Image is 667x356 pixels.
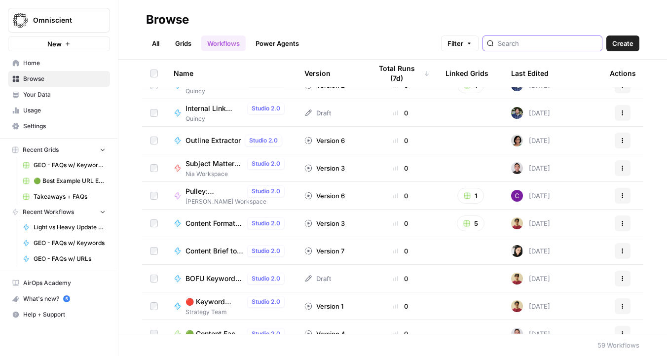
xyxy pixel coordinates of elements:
[185,170,289,178] span: Nia Workspace
[498,38,598,48] input: Search
[252,219,280,228] span: Studio 2.0
[34,161,106,170] span: GEO - FAQs w/ Keywords Grid
[8,55,110,71] a: Home
[169,36,197,51] a: Grids
[612,38,633,48] span: Create
[445,60,488,87] div: Linked Grids
[18,157,110,173] a: GEO - FAQs w/ Keywords Grid
[606,36,639,51] button: Create
[457,188,484,204] button: 1
[185,87,289,96] span: Quincy
[11,11,29,29] img: Omniscient Logo
[23,74,106,83] span: Browse
[511,190,523,202] img: l8aue7yj0v0z4gqnct18vmdfgpdl
[371,301,430,311] div: 0
[8,275,110,291] a: AirOps Academy
[511,162,523,174] img: ldca96x3fqk96iahrrd7hy2ionxa
[457,215,484,231] button: 5
[511,135,550,146] div: [DATE]
[174,185,289,206] a: Pulley: [PERSON_NAME] Social GhostwriterStudio 2.0[PERSON_NAME] Workspace
[252,187,280,196] span: Studio 2.0
[447,38,463,48] span: Filter
[174,328,289,340] a: 🟢 Content Fact CheckerStudio 2.0
[47,39,62,49] span: New
[8,8,110,33] button: Workspace: Omniscient
[34,177,106,185] span: 🟢 Best Example URL Extractor Grid (2)
[304,274,331,284] div: Draft
[371,191,430,201] div: 0
[185,297,243,307] span: 🔴 Keyword Automation (work in progress)
[371,218,430,228] div: 0
[185,197,289,206] span: [PERSON_NAME] Workspace
[252,297,280,306] span: Studio 2.0
[18,235,110,251] a: GEO - FAQs w/ Keywords
[252,274,280,283] span: Studio 2.0
[511,60,549,87] div: Last Edited
[23,310,106,319] span: Help + Support
[185,104,243,113] span: Internal Link Finder
[304,163,345,173] div: Version 3
[304,329,345,339] div: Version 4
[34,192,106,201] span: Takeaways + FAQs
[511,217,523,229] img: 2aj0zzttblp8szi0taxm0due3wj9
[511,162,550,174] div: [DATE]
[249,136,278,145] span: Studio 2.0
[174,103,289,123] a: Internal Link FinderStudio 2.0Quincy
[511,190,550,202] div: [DATE]
[174,135,289,146] a: Outline ExtractorStudio 2.0
[23,279,106,287] span: AirOps Academy
[63,295,70,302] a: 5
[304,108,331,118] div: Draft
[511,328,523,340] img: ldca96x3fqk96iahrrd7hy2ionxa
[185,329,243,339] span: 🟢 Content Fact Checker
[371,274,430,284] div: 0
[185,186,243,196] span: Pulley: [PERSON_NAME] Social Ghostwriter
[146,36,165,51] a: All
[511,328,550,340] div: [DATE]
[174,245,289,257] a: Content Brief to ArticleStudio 2.0
[610,60,636,87] div: Actions
[8,36,110,51] button: New
[8,291,110,307] button: What's new? 5
[511,273,550,285] div: [DATE]
[371,60,430,87] div: Total Runs (7d)
[23,59,106,68] span: Home
[18,219,110,235] a: Light vs Heavy Update Determination [in-progress]
[33,15,93,25] span: Omniscient
[8,205,110,219] button: Recent Workflows
[304,246,344,256] div: Version 7
[23,208,74,216] span: Recent Workflows
[34,223,106,232] span: Light vs Heavy Update Determination [in-progress]
[174,273,289,285] a: BOFU Keywords GeneratorStudio 2.0
[185,136,241,145] span: Outline Extractor
[8,307,110,322] button: Help + Support
[511,273,523,285] img: 2aj0zzttblp8szi0taxm0due3wj9
[23,90,106,99] span: Your Data
[304,136,345,145] div: Version 6
[174,158,289,178] a: Subject Matter ChecksStudio 2.0Nia Workspace
[304,191,345,201] div: Version 6
[185,274,243,284] span: BOFU Keywords Generator
[252,247,280,255] span: Studio 2.0
[511,107,523,119] img: qu68pvt2p5lnei6irj3c6kz5ll1u
[34,239,106,248] span: GEO - FAQs w/ Keywords
[250,36,305,51] a: Power Agents
[511,135,523,146] img: 2ns17aq5gcu63ep90r8nosmzf02r
[511,107,550,119] div: [DATE]
[371,246,430,256] div: 0
[185,114,289,123] span: Quincy
[304,60,331,87] div: Version
[23,122,106,131] span: Settings
[252,104,280,113] span: Studio 2.0
[34,254,106,263] span: GEO - FAQs w/ URLs
[174,60,289,87] div: Name
[511,217,550,229] div: [DATE]
[185,159,243,169] span: Subject Matter Checks
[371,163,430,173] div: 0
[252,329,280,338] span: Studio 2.0
[18,189,110,205] a: Takeaways + FAQs
[8,118,110,134] a: Settings
[185,218,243,228] span: Content Format Analyzer
[8,103,110,118] a: Usage
[511,245,550,257] div: [DATE]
